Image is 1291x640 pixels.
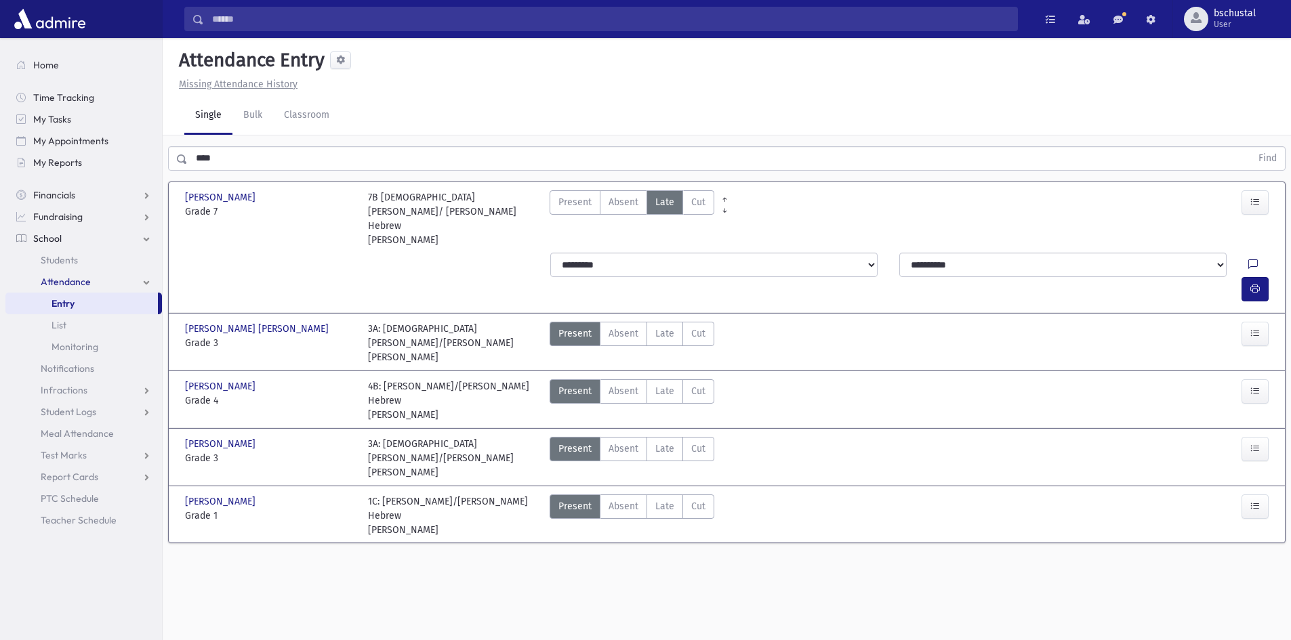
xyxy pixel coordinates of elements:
[41,406,96,418] span: Student Logs
[41,449,87,461] span: Test Marks
[609,384,638,398] span: Absent
[655,442,674,456] span: Late
[33,113,71,125] span: My Tasks
[5,509,162,531] a: Teacher Schedule
[5,130,162,152] a: My Appointments
[5,249,162,271] a: Students
[41,514,117,526] span: Teacher Schedule
[173,49,325,72] h5: Attendance Entry
[558,195,592,209] span: Present
[33,135,108,147] span: My Appointments
[52,297,75,310] span: Entry
[5,271,162,293] a: Attendance
[550,322,714,364] div: AttTypes
[179,79,298,90] u: Missing Attendance History
[5,228,162,249] a: School
[368,437,537,479] div: 3A: [DEMOGRAPHIC_DATA][PERSON_NAME]/[PERSON_NAME] [PERSON_NAME]
[550,494,714,537] div: AttTypes
[33,189,75,201] span: Financials
[368,322,537,364] div: 3A: [DEMOGRAPHIC_DATA][PERSON_NAME]/[PERSON_NAME] [PERSON_NAME]
[691,384,705,398] span: Cut
[185,190,258,205] span: [PERSON_NAME]
[5,466,162,488] a: Report Cards
[33,156,82,169] span: My Reports
[184,97,232,135] a: Single
[33,59,59,71] span: Home
[185,509,354,523] span: Grade 1
[41,254,78,266] span: Students
[33,211,83,223] span: Fundraising
[655,384,674,398] span: Late
[41,276,91,288] span: Attendance
[1214,8,1256,19] span: bschustal
[655,326,674,341] span: Late
[691,195,705,209] span: Cut
[368,190,537,247] div: 7B [DEMOGRAPHIC_DATA][PERSON_NAME]/ [PERSON_NAME] Hebrew [PERSON_NAME]
[558,384,592,398] span: Present
[41,384,87,396] span: Infractions
[33,232,62,244] span: School
[550,190,714,247] div: AttTypes
[5,379,162,401] a: Infractions
[5,401,162,423] a: Student Logs
[5,336,162,358] a: Monitoring
[5,444,162,466] a: Test Marks
[5,206,162,228] a: Fundraising
[550,379,714,422] div: AttTypes
[691,499,705,513] span: Cut
[691,442,705,456] span: Cut
[232,97,273,135] a: Bulk
[5,423,162,444] a: Meal Attendance
[5,152,162,173] a: My Reports
[609,499,638,513] span: Absent
[1250,147,1285,170] button: Find
[185,205,354,219] span: Grade 7
[5,54,162,76] a: Home
[1214,19,1256,30] span: User
[41,427,114,440] span: Meal Attendance
[5,184,162,206] a: Financials
[185,437,258,451] span: [PERSON_NAME]
[273,97,340,135] a: Classroom
[204,7,1017,31] input: Search
[368,379,537,422] div: 4B: [PERSON_NAME]/[PERSON_NAME] Hebrew [PERSON_NAME]
[691,326,705,341] span: Cut
[5,314,162,336] a: List
[185,336,354,350] span: Grade 3
[558,442,592,456] span: Present
[609,326,638,341] span: Absent
[5,488,162,509] a: PTC Schedule
[185,322,331,336] span: [PERSON_NAME] [PERSON_NAME]
[558,326,592,341] span: Present
[5,358,162,379] a: Notifications
[41,471,98,483] span: Report Cards
[185,451,354,465] span: Grade 3
[655,499,674,513] span: Late
[609,442,638,456] span: Absent
[33,91,94,104] span: Time Tracking
[11,5,89,33] img: AdmirePro
[368,494,537,537] div: 1C: [PERSON_NAME]/[PERSON_NAME] Hebrew [PERSON_NAME]
[185,393,354,408] span: Grade 4
[5,87,162,108] a: Time Tracking
[185,379,258,393] span: [PERSON_NAME]
[5,108,162,130] a: My Tasks
[173,79,298,90] a: Missing Attendance History
[550,437,714,479] div: AttTypes
[558,499,592,513] span: Present
[185,494,258,509] span: [PERSON_NAME]
[41,362,94,375] span: Notifications
[5,293,158,314] a: Entry
[609,195,638,209] span: Absent
[41,492,99,505] span: PTC Schedule
[52,319,66,331] span: List
[655,195,674,209] span: Late
[52,341,98,353] span: Monitoring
